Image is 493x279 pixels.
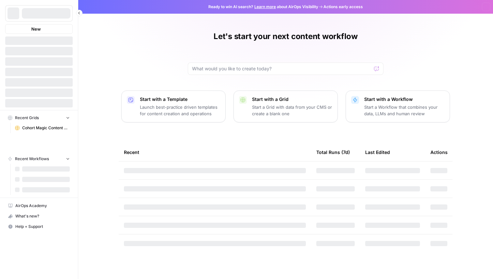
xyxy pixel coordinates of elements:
[346,91,450,122] button: Start with a WorkflowStart a Workflow that combines your data, LLMs and human review
[15,156,49,162] span: Recent Workflows
[254,4,276,9] a: Learn more
[121,91,226,122] button: Start with a TemplateLaunch best-practice driven templates for content creation and operations
[22,125,70,131] span: Cohort Magic Content Generator ✨
[5,221,73,232] button: Help + Support
[323,4,363,10] span: Actions early access
[140,96,220,103] p: Start with a Template
[5,113,73,123] button: Recent Grids
[5,154,73,164] button: Recent Workflows
[5,211,73,221] button: What's new?
[214,31,358,42] h1: Let's start your next content workflow
[364,96,444,103] p: Start with a Workflow
[5,24,73,34] button: New
[316,143,350,161] div: Total Runs (7d)
[15,224,70,230] span: Help + Support
[252,104,332,117] p: Start a Grid with data from your CMS or create a blank one
[208,4,318,10] span: Ready to win AI search? about AirOps Visibility
[31,26,41,32] span: New
[15,115,39,121] span: Recent Grids
[430,143,448,161] div: Actions
[124,143,306,161] div: Recent
[12,123,73,133] a: Cohort Magic Content Generator ✨
[252,96,332,103] p: Start with a Grid
[192,65,371,72] input: What would you like to create today?
[365,143,390,161] div: Last Edited
[233,91,338,122] button: Start with a GridStart a Grid with data from your CMS or create a blank one
[15,203,70,209] span: AirOps Academy
[140,104,220,117] p: Launch best-practice driven templates for content creation and operations
[364,104,444,117] p: Start a Workflow that combines your data, LLMs and human review
[5,201,73,211] a: AirOps Academy
[6,211,72,221] div: What's new?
